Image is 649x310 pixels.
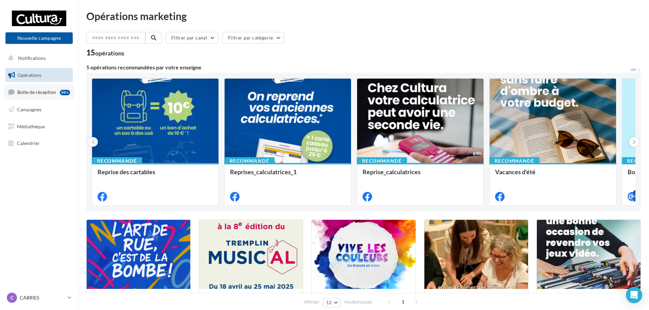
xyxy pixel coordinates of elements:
[304,299,319,305] span: Afficher
[17,123,45,129] span: Médiathèque
[18,55,46,61] span: Notifications
[363,168,478,182] div: Reprise_calculatrices
[222,32,284,44] button: Filtrer par catégorie
[4,85,74,99] a: Boîte de réception99+
[5,291,73,304] a: C CABRIES
[11,294,14,301] span: C
[344,299,372,305] span: résultats/page
[489,157,540,165] div: Recommandé
[230,168,346,182] div: Reprises_calculatrices_1
[326,300,332,305] span: 12
[5,32,73,44] button: Nouvelle campagne
[86,49,124,56] div: 15
[92,157,142,165] div: Recommandé
[633,190,639,196] div: 4
[4,51,71,65] button: Notifications
[95,50,124,56] div: opérations
[86,65,630,70] div: 5 opérations recommandées par votre enseigne
[86,11,641,21] div: Opérations marketing
[18,72,41,78] span: Opérations
[60,90,70,95] div: 99+
[224,157,275,165] div: Recommandé
[357,157,407,165] div: Recommandé
[4,68,74,82] a: Opérations
[17,89,56,95] span: Boîte de réception
[98,168,213,182] div: Reprise des cartables
[4,136,74,150] a: Calendrier
[398,296,408,307] span: 1
[626,287,642,303] div: Open Intercom Messenger
[17,107,41,112] span: Campagnes
[495,168,611,182] div: Vacances d'été
[4,102,74,117] a: Campagnes
[165,32,218,44] button: Filtrer par canal
[17,140,40,146] span: Calendrier
[323,298,340,307] button: 12
[20,294,65,301] p: CABRIES
[4,119,74,134] a: Médiathèque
